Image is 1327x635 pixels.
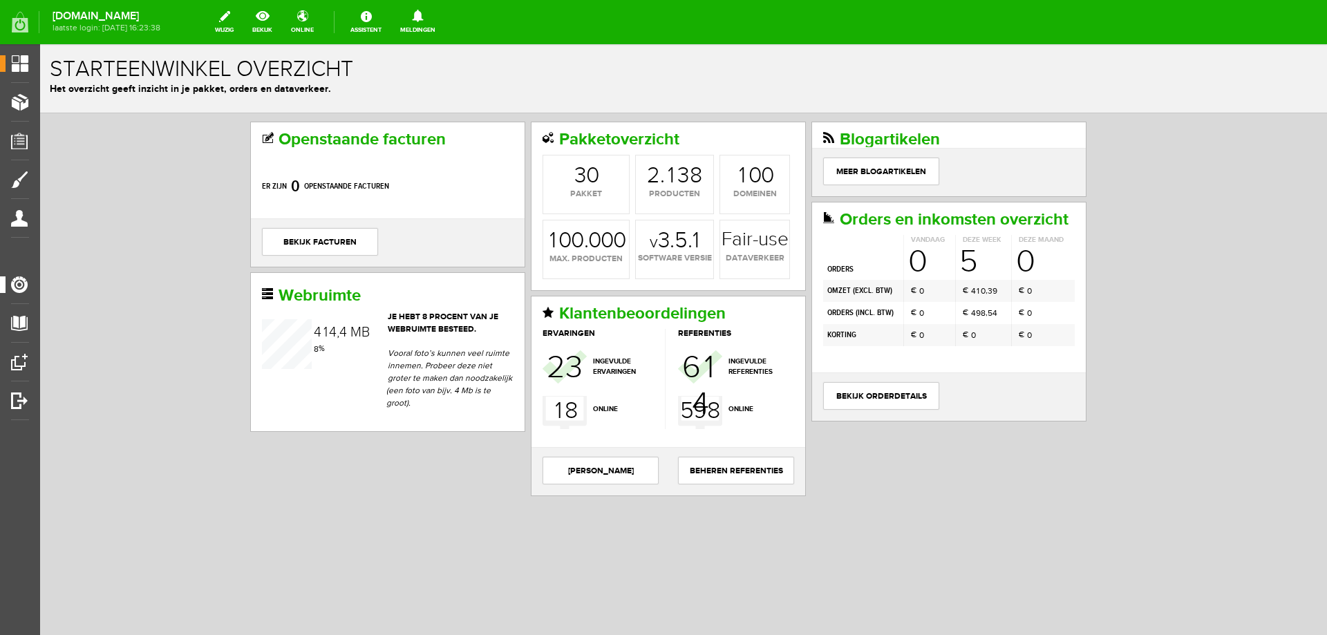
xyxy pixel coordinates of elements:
div: 0 [531,186,544,208]
div: 2 [607,121,620,143]
span: 0 [879,263,884,275]
div: 0 [561,186,574,208]
span: MB [310,280,330,296]
div: 0 [548,186,561,208]
span: 0 [931,285,936,297]
div: 0 [546,121,559,143]
span: laatste login: [DATE] 16:23:38 [53,24,160,32]
div: 5 [919,202,938,234]
div: 1 [628,121,634,143]
div: 1 [283,281,288,295]
div: 1 [937,240,939,253]
span: . [620,119,625,144]
h3: referenties [638,285,753,294]
span: online [688,360,752,370]
h2: Pakketoverzicht [502,86,754,104]
div: 0 [941,240,945,253]
h2: Klantenbeoordelingen [502,260,754,278]
div: 6 [642,307,661,340]
a: bekijk [244,7,281,37]
b: incl. BTW [818,263,851,274]
span: dataverkeer [680,208,749,220]
a: [PERSON_NAME] [502,413,619,440]
td: orders [783,201,863,236]
div: 5 [948,263,952,275]
span: max. producten [503,209,589,221]
div: 8 [667,352,680,381]
div: 1 [699,121,706,143]
td: omzet ( ) [783,236,863,258]
h2: Openstaande facturen [222,86,473,104]
header: Je hebt 8 procent van je webruimte besteed. [222,267,473,292]
strong: [DOMAIN_NAME] [53,12,160,20]
h2: Blogartikelen [783,86,1035,104]
a: Assistent [342,7,390,37]
div: 4 [299,281,307,295]
div: 4 [952,263,957,275]
h1: Starteenwinkel overzicht [10,13,1277,37]
div: 3 [534,121,546,143]
span: 0 [987,285,992,297]
a: Meer blogartikelen [783,113,899,141]
span: , [945,241,948,251]
div: 5 [640,352,654,381]
span: , [945,263,948,273]
div: 4 [931,263,936,275]
div: 4 [274,281,281,295]
div: 0 [573,186,586,208]
div: 0 [708,121,722,143]
span: software versie [596,208,673,220]
div: 1 [664,307,674,340]
div: 0 [518,186,531,208]
strong: 0 [251,133,260,152]
th: Deze maand [971,191,1035,201]
strong: Fair-use [681,186,749,205]
h3: ervaringen [502,285,625,294]
div: 8 [650,121,662,143]
div: 2 [507,307,525,340]
h2: Orders en inkomsten overzicht [783,167,1035,184]
td: orders ( ) [783,258,863,280]
div: 1 [509,186,516,208]
a: bekijk orderdetails [783,338,899,366]
div: 4 [289,281,297,295]
p: Er zijn openstaande facturen [222,130,473,155]
div: 8 [941,263,945,275]
span: ingevulde ervaringen [553,312,617,333]
a: online [283,7,322,37]
span: 0 [879,240,884,253]
span: 0 [976,202,994,234]
div: 9 [653,352,667,381]
span: v [610,189,618,208]
span: % [274,299,285,309]
td: korting [783,280,863,302]
div: 9 [952,240,957,253]
div: 3 [525,307,543,340]
span: ingevulde referenties [688,312,752,333]
b: excl. BTW [815,241,850,252]
div: 1 [515,352,522,381]
a: Meldingen [392,7,444,37]
strong: 3.5.1 [610,186,659,208]
a: bekijk facturen [222,184,338,211]
span: producten [596,144,673,156]
span: . [544,184,549,209]
span: 0 [987,263,992,275]
div: 9 [936,263,941,275]
span: , [297,281,299,297]
span: 0 [879,285,884,297]
div: 3 [948,240,952,253]
div: 4 [652,343,669,377]
h2: Webruimte [222,243,473,260]
div: 0 [721,121,734,143]
span: domeinen [680,144,749,156]
th: Deze week [915,191,971,201]
p: Het overzicht geeft inzicht in je pakket, orders en dataverkeer. [10,37,1277,52]
div: 4 [931,240,936,253]
a: wijzig [207,7,242,37]
div: 3 [637,121,649,143]
p: Vooral foto’s kunnen veel ruimte innemen. Probeer deze niet groter te maken dan noodzakelijk (een... [346,303,473,365]
a: Beheren Referenties [638,413,754,440]
th: Vandaag [863,191,915,201]
span: online [553,360,617,370]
